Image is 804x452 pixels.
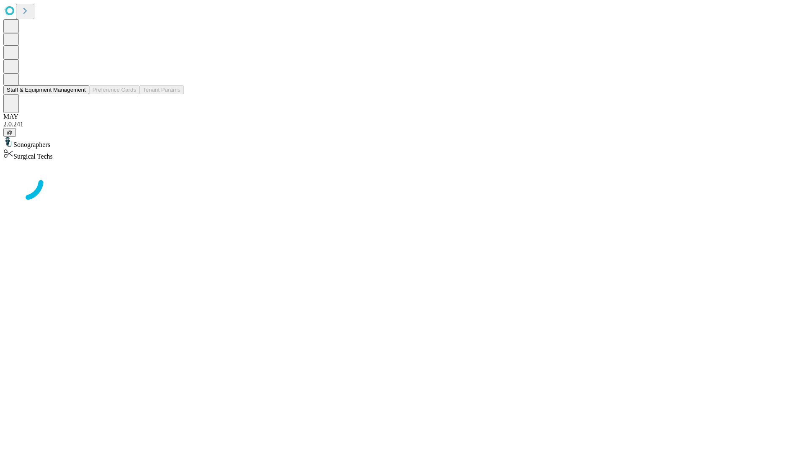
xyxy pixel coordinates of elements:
[139,85,184,94] button: Tenant Params
[3,85,89,94] button: Staff & Equipment Management
[89,85,139,94] button: Preference Cards
[3,149,801,160] div: Surgical Techs
[3,121,801,128] div: 2.0.241
[3,113,801,121] div: MAY
[7,129,13,136] span: @
[3,128,16,137] button: @
[3,137,801,149] div: Sonographers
